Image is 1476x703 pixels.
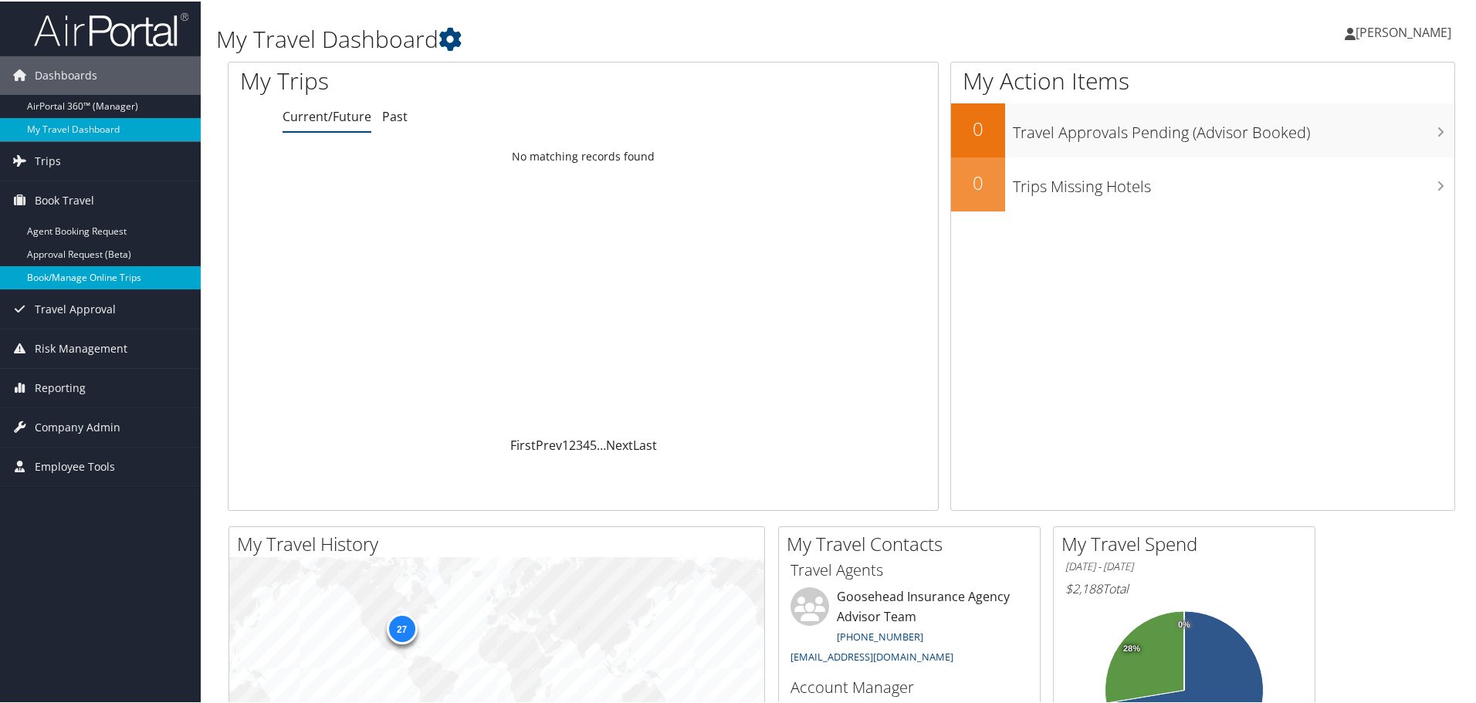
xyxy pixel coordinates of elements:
[787,529,1040,556] h2: My Travel Contacts
[951,168,1005,194] h2: 0
[951,114,1005,140] h2: 0
[283,106,371,123] a: Current/Future
[35,55,97,93] span: Dashboards
[783,586,1036,668] li: Goosehead Insurance Agency Advisor Team
[216,22,1050,54] h1: My Travel Dashboard
[237,529,764,556] h2: My Travel History
[229,141,938,169] td: No matching records found
[1356,22,1451,39] span: [PERSON_NAME]
[590,435,597,452] a: 5
[35,446,115,485] span: Employee Tools
[951,156,1454,210] a: 0Trips Missing Hotels
[790,558,1028,580] h3: Travel Agents
[1123,643,1140,652] tspan: 28%
[606,435,633,452] a: Next
[790,648,953,662] a: [EMAIL_ADDRESS][DOMAIN_NAME]
[35,180,94,218] span: Book Travel
[35,328,127,367] span: Risk Management
[34,10,188,46] img: airportal-logo.png
[1065,558,1303,573] h6: [DATE] - [DATE]
[386,612,417,643] div: 27
[382,106,408,123] a: Past
[1065,579,1102,596] span: $2,188
[35,289,116,327] span: Travel Approval
[576,435,583,452] a: 3
[951,102,1454,156] a: 0Travel Approvals Pending (Advisor Booked)
[569,435,576,452] a: 2
[951,63,1454,96] h1: My Action Items
[240,63,631,96] h1: My Trips
[597,435,606,452] span: …
[1345,8,1467,54] a: [PERSON_NAME]
[837,628,923,642] a: [PHONE_NUMBER]
[510,435,536,452] a: First
[790,675,1028,697] h3: Account Manager
[583,435,590,452] a: 4
[35,367,86,406] span: Reporting
[1065,579,1303,596] h6: Total
[35,407,120,445] span: Company Admin
[562,435,569,452] a: 1
[1061,529,1315,556] h2: My Travel Spend
[633,435,657,452] a: Last
[1178,619,1190,628] tspan: 0%
[35,140,61,179] span: Trips
[1013,167,1454,196] h3: Trips Missing Hotels
[1013,113,1454,142] h3: Travel Approvals Pending (Advisor Booked)
[536,435,562,452] a: Prev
